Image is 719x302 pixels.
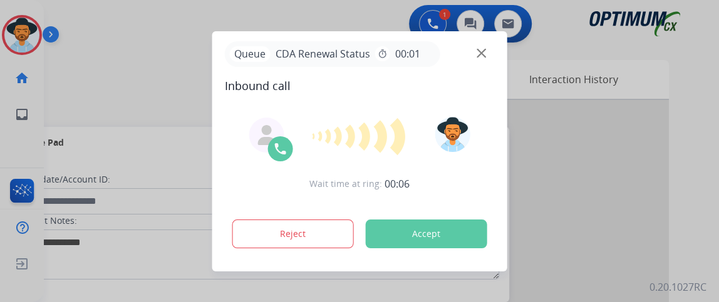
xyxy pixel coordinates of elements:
[257,125,277,145] img: agent-avatar
[366,219,487,248] button: Accept
[378,49,388,59] mat-icon: timer
[649,279,706,294] p: 0.20.1027RC
[395,46,420,61] span: 00:01
[271,46,375,61] span: CDA Renewal Status
[309,178,382,190] span: Wait time at ring:
[225,77,495,94] span: Inbound call
[385,176,410,191] span: 00:06
[232,219,354,248] button: Reject
[273,141,288,156] img: call-icon
[230,46,271,62] p: Queue
[435,117,470,152] img: avatar
[477,48,486,58] img: close-button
